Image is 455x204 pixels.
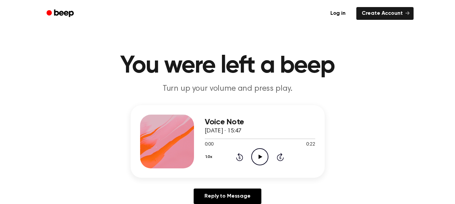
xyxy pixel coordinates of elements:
span: [DATE] · 15:47 [205,128,242,134]
h1: You were left a beep [55,54,400,78]
a: Log in [324,6,352,21]
span: 0:22 [306,141,315,148]
button: 1.0x [205,151,215,163]
h3: Voice Note [205,118,315,127]
a: Reply to Message [194,189,261,204]
a: Beep [42,7,80,20]
span: 0:00 [205,141,214,148]
a: Create Account [356,7,414,20]
p: Turn up your volume and press play. [98,83,357,94]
